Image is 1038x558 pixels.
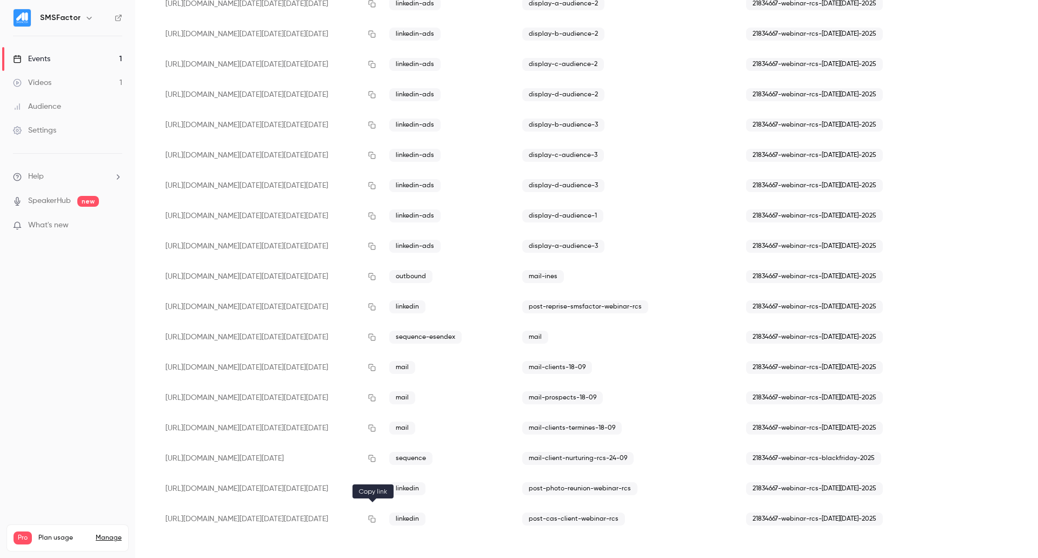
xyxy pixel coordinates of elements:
span: mail [522,331,548,344]
span: display-b-audience-3 [522,119,604,132]
div: [URL][DOMAIN_NAME][DATE][DATE][DATE][DATE] [157,261,381,292]
span: linkedin-ads [389,179,441,192]
span: mail-client-nurturing-rcs-24-09 [522,452,634,465]
span: display-c-audience-2 [522,58,604,71]
span: Help [28,171,44,182]
iframe: Noticeable Trigger [109,221,122,231]
div: [URL][DOMAIN_NAME][DATE][DATE][DATE][DATE] [157,504,381,534]
div: [URL][DOMAIN_NAME][DATE][DATE][DATE][DATE] [157,383,381,413]
div: [URL][DOMAIN_NAME][DATE][DATE][DATE][DATE] [157,322,381,352]
img: SMSFactor [14,9,31,27]
span: outbound [389,270,432,283]
div: [URL][DOMAIN_NAME][DATE][DATE][DATE][DATE] [157,110,381,140]
h6: SMSFactor [40,12,81,23]
span: linkedin [389,482,425,495]
span: 21834667-webinar-rcs-[DATE][DATE]-2025 [746,209,883,222]
div: Videos [13,77,51,88]
span: linkedin-ads [389,119,441,132]
span: mail [389,391,415,404]
span: sequence-esendex [389,331,462,344]
span: Plan usage [38,534,89,542]
span: linkedin-ads [389,88,441,101]
span: display-b-audience-2 [522,28,604,41]
span: 21834667-webinar-rcs-[DATE][DATE]-2025 [746,149,883,162]
span: 21834667-webinar-rcs-blackfriday-2025 [746,452,881,465]
span: mail-clients-termines-18-09 [522,422,622,435]
div: [URL][DOMAIN_NAME][DATE][DATE][DATE][DATE] [157,140,381,170]
span: post-cas-client-webinar-rcs [522,513,625,526]
div: [URL][DOMAIN_NAME][DATE][DATE][DATE][DATE] [157,231,381,261]
div: [URL][DOMAIN_NAME][DATE][DATE] [157,443,381,474]
span: display-d-audience-1 [522,209,603,222]
span: 21834667-webinar-rcs-[DATE][DATE]-2025 [746,391,883,404]
div: [URL][DOMAIN_NAME][DATE][DATE][DATE][DATE] [157,413,381,443]
span: linkedin-ads [389,149,441,162]
span: 21834667-webinar-rcs-[DATE][DATE]-2025 [746,361,883,374]
span: What's new [28,220,69,231]
a: SpeakerHub [28,195,71,207]
span: 21834667-webinar-rcs-[DATE][DATE]-2025 [746,482,883,495]
div: [URL][DOMAIN_NAME][DATE][DATE][DATE][DATE] [157,49,381,80]
span: 21834667-webinar-rcs-[DATE][DATE]-2025 [746,331,883,344]
span: linkedin [389,300,425,313]
span: linkedin-ads [389,209,441,222]
span: linkedin [389,513,425,526]
span: mail [389,361,415,374]
span: post-reprise-smsfactor-webinar-rcs [522,300,648,313]
span: 21834667-webinar-rcs-[DATE][DATE]-2025 [746,422,883,435]
span: linkedin-ads [389,58,441,71]
div: [URL][DOMAIN_NAME][DATE][DATE][DATE][DATE] [157,474,381,504]
li: help-dropdown-opener [13,171,122,182]
div: [URL][DOMAIN_NAME][DATE][DATE][DATE][DATE] [157,352,381,383]
span: mail-prospects-18-09 [522,391,603,404]
span: post-photo-reunion-webinar-rcs [522,482,637,495]
span: mail [389,422,415,435]
span: mail-ines [522,270,564,283]
span: mail-clients-18-09 [522,361,592,374]
span: linkedin-ads [389,28,441,41]
span: 21834667-webinar-rcs-[DATE][DATE]-2025 [746,119,883,132]
span: display-d-audience-2 [522,88,604,101]
div: [URL][DOMAIN_NAME][DATE][DATE][DATE][DATE] [157,292,381,322]
span: 21834667-webinar-rcs-[DATE][DATE]-2025 [746,28,883,41]
div: Audience [13,101,61,112]
a: Manage [96,534,122,542]
span: 21834667-webinar-rcs-[DATE][DATE]-2025 [746,58,883,71]
span: 21834667-webinar-rcs-[DATE][DATE]-2025 [746,240,883,253]
span: 21834667-webinar-rcs-[DATE][DATE]-2025 [746,179,883,192]
span: 21834667-webinar-rcs-[DATE][DATE]-2025 [746,88,883,101]
span: 21834667-webinar-rcs-[DATE][DATE]-2025 [746,270,883,283]
div: [URL][DOMAIN_NAME][DATE][DATE][DATE][DATE] [157,201,381,231]
div: Settings [13,125,56,136]
span: 21834667-webinar-rcs-[DATE][DATE]-2025 [746,300,883,313]
div: [URL][DOMAIN_NAME][DATE][DATE][DATE][DATE] [157,19,381,49]
span: display-a-audience-3 [522,240,604,253]
span: new [77,196,99,207]
span: linkedin-ads [389,240,441,253]
span: display-c-audience-3 [522,149,604,162]
span: display-d-audience-3 [522,179,604,192]
div: [URL][DOMAIN_NAME][DATE][DATE][DATE][DATE] [157,170,381,201]
div: Events [13,54,50,64]
span: Pro [14,531,32,544]
span: 21834667-webinar-rcs-[DATE][DATE]-2025 [746,513,883,526]
div: [URL][DOMAIN_NAME][DATE][DATE][DATE][DATE] [157,80,381,110]
span: sequence [389,452,432,465]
